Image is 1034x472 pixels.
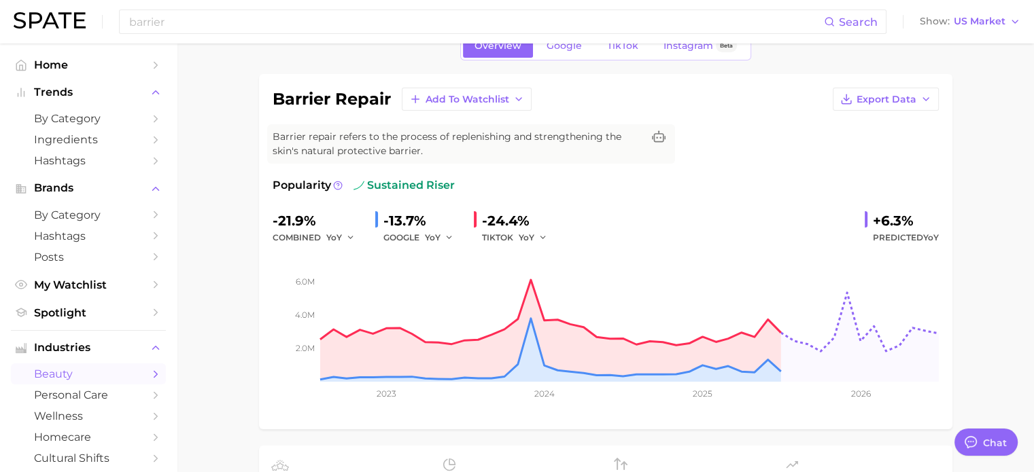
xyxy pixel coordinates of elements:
a: by Category [11,108,166,129]
span: Industries [34,342,143,354]
div: -24.4% [482,210,557,232]
div: GOOGLE [383,230,463,246]
a: cultural shifts [11,448,166,469]
button: ShowUS Market [916,13,1024,31]
button: Export Data [833,88,939,111]
button: YoY [519,230,548,246]
button: Trends [11,82,166,103]
a: InstagramBeta [652,34,748,58]
h1: barrier repair [273,91,391,107]
span: homecare [34,431,143,443]
img: SPATE [14,12,86,29]
div: +6.3% [873,210,939,232]
span: Spotlight [34,306,143,319]
tspan: 2025 [693,388,712,399]
span: Barrier repair refers to the process of replenishing and strengthening the skin's natural protect... [273,130,642,158]
span: Export Data [857,94,916,105]
span: Google [547,40,582,52]
a: homecare [11,426,166,448]
a: Overview [463,34,533,58]
span: by Category [34,112,143,125]
button: Industries [11,338,166,358]
span: TikTok [607,40,638,52]
span: Ingredients [34,133,143,146]
button: Add to Watchlist [402,88,532,111]
a: Ingredients [11,129,166,150]
a: Hashtags [11,150,166,171]
a: My Watchlist [11,274,166,295]
span: Overview [475,40,521,52]
button: YoY [425,230,454,246]
input: Search here for a brand, industry, or ingredient [128,10,824,33]
div: TIKTOK [482,230,557,246]
span: Posts [34,251,143,264]
a: Google [535,34,593,58]
span: US Market [954,18,1005,25]
a: Posts [11,247,166,268]
a: by Category [11,204,166,225]
a: beauty [11,363,166,384]
tspan: 2026 [850,388,870,399]
span: My Watchlist [34,278,143,291]
span: Predicted [873,230,939,246]
div: -21.9% [273,210,364,232]
span: by Category [34,208,143,221]
a: wellness [11,405,166,426]
a: personal care [11,384,166,405]
span: cultural shifts [34,452,143,465]
span: wellness [34,410,143,422]
span: Search [839,16,878,29]
span: Hashtags [34,230,143,242]
button: Brands [11,178,166,198]
img: sustained riser [354,180,364,191]
button: YoY [326,230,356,246]
tspan: 2024 [534,388,554,399]
span: Popularity [273,177,331,194]
span: YoY [519,232,534,243]
span: Instagram [664,40,713,52]
span: YoY [425,232,441,243]
span: beauty [34,367,143,380]
a: Home [11,54,166,75]
span: YoY [326,232,342,243]
a: Hashtags [11,225,166,247]
span: sustained riser [354,177,455,194]
div: combined [273,230,364,246]
div: -13.7% [383,210,463,232]
span: personal care [34,388,143,401]
a: Spotlight [11,302,166,323]
a: TikTok [596,34,650,58]
span: Hashtags [34,154,143,167]
span: Beta [720,40,733,52]
span: YoY [923,232,939,242]
span: Show [920,18,950,25]
span: Add to Watchlist [426,94,509,105]
span: Home [34,58,143,71]
span: Trends [34,86,143,98]
span: Brands [34,182,143,194]
tspan: 2023 [376,388,396,399]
